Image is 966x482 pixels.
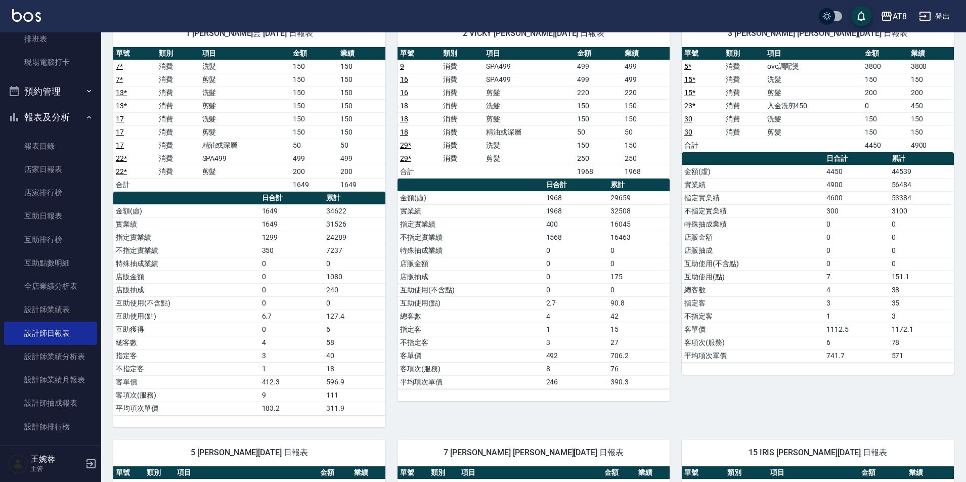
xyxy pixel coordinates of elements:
td: 1649 [290,178,338,191]
a: 互助排行榜 [4,228,97,251]
td: 571 [889,349,954,362]
td: 特殊抽成業績 [113,257,259,270]
td: 洗髮 [484,139,574,152]
td: 150 [862,73,908,86]
td: 客單價 [113,375,259,388]
td: 消費 [723,73,765,86]
td: 31526 [324,217,385,231]
td: 1649 [259,217,324,231]
th: 累計 [324,192,385,205]
td: 4900 [908,139,954,152]
span: 1 [PERSON_NAME]芸 [DATE] 日報表 [125,28,373,38]
td: 450 [908,99,954,112]
td: 150 [290,60,338,73]
td: 消費 [156,152,199,165]
td: 總客數 [682,283,824,296]
td: 洗髮 [765,73,863,86]
td: 0 [889,231,954,244]
td: 1 [824,310,889,323]
td: 消費 [156,73,199,86]
td: 不指定實業績 [113,244,259,257]
td: 消費 [441,99,484,112]
td: 精油或深層 [484,125,574,139]
td: 不指定實業績 [682,204,824,217]
td: 78 [889,336,954,349]
th: 單號 [398,47,441,60]
td: 16045 [608,217,670,231]
td: 消費 [156,165,199,178]
td: 0 [259,257,324,270]
td: 246 [544,375,608,388]
img: Logo [12,9,41,22]
a: 17 [116,141,124,149]
td: 56484 [889,178,954,191]
button: AT8 [876,6,911,27]
td: 150 [575,99,622,112]
td: 7237 [324,244,385,257]
td: 店販金額 [398,257,544,270]
td: 250 [622,152,670,165]
button: 預約管理 [4,78,97,105]
td: 596.9 [324,375,385,388]
td: 50 [338,139,385,152]
td: 消費 [723,112,765,125]
a: 設計師業績表 [4,298,97,321]
td: 34622 [324,204,385,217]
a: 18 [400,115,408,123]
a: 設計師業績月報表 [4,368,97,391]
td: 互助獲得 [113,323,259,336]
td: 220 [622,86,670,99]
th: 項目 [200,47,290,60]
th: 日合計 [259,192,324,205]
td: 1968 [544,191,608,204]
td: 150 [575,139,622,152]
td: 150 [338,99,385,112]
td: 消費 [441,139,484,152]
td: 消費 [723,86,765,99]
td: 4 [259,336,324,349]
a: 16 [400,75,408,83]
td: 3 [259,349,324,362]
table: a dense table [682,47,954,152]
td: ovc調配燙 [765,60,863,73]
td: 客單價 [682,323,824,336]
td: 0 [324,257,385,270]
table: a dense table [113,47,385,192]
td: 6.7 [259,310,324,323]
a: 18 [400,128,408,136]
td: 150 [622,99,670,112]
td: 150 [338,60,385,73]
td: 總客數 [398,310,544,323]
td: 0 [824,217,889,231]
td: 6 [324,323,385,336]
button: 報表及分析 [4,104,97,130]
td: 剪髮 [765,125,863,139]
td: 15 [608,323,670,336]
td: SPA499 [200,152,290,165]
td: 6 [824,336,889,349]
td: 互助使用(不含點) [113,296,259,310]
td: 客項次(服務) [682,336,824,349]
td: 150 [338,86,385,99]
th: 項目 [484,47,574,60]
td: 1568 [544,231,608,244]
td: 32508 [608,204,670,217]
a: 店家日報表 [4,158,97,181]
td: 150 [338,112,385,125]
td: 150 [862,125,908,139]
td: 8 [544,362,608,375]
th: 累計 [889,152,954,165]
td: 220 [575,86,622,99]
td: 38 [889,283,954,296]
td: 90.8 [608,296,670,310]
button: 登出 [915,7,954,26]
td: 0 [608,244,670,257]
td: 150 [908,112,954,125]
td: 0 [544,283,608,296]
td: 指定實業績 [682,191,824,204]
a: 30 [684,115,692,123]
td: 0 [259,283,324,296]
td: 指定實業績 [113,231,259,244]
td: 1 [544,323,608,336]
td: 706.2 [608,349,670,362]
